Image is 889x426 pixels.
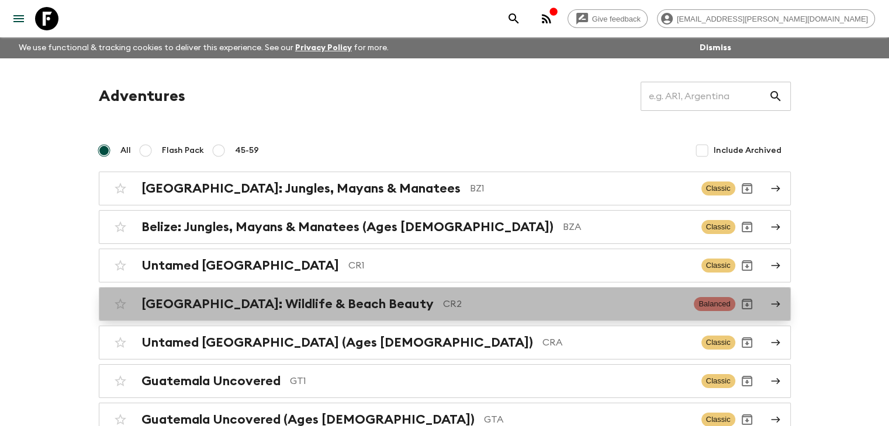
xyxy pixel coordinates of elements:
[99,326,791,359] a: Untamed [GEOGRAPHIC_DATA] (Ages [DEMOGRAPHIC_DATA])CRAClassicArchive
[99,364,791,398] a: Guatemala UncoveredGT1ClassicArchive
[235,145,259,156] span: 45-59
[694,297,735,311] span: Balanced
[290,374,692,388] p: GT1
[141,335,533,350] h2: Untamed [GEOGRAPHIC_DATA] (Ages [DEMOGRAPHIC_DATA])
[295,44,352,52] a: Privacy Policy
[735,177,759,200] button: Archive
[670,15,874,23] span: [EMAIL_ADDRESS][PERSON_NAME][DOMAIN_NAME]
[714,145,781,156] span: Include Archived
[701,220,735,234] span: Classic
[99,249,791,282] a: Untamed [GEOGRAPHIC_DATA]CR1ClassicArchive
[141,219,554,235] h2: Belize: Jungles, Mayans & Manatees (Ages [DEMOGRAPHIC_DATA])
[141,181,461,196] h2: [GEOGRAPHIC_DATA]: Jungles, Mayans & Manatees
[99,210,791,244] a: Belize: Jungles, Mayans & Manatees (Ages [DEMOGRAPHIC_DATA])BZAClassicArchive
[120,145,131,156] span: All
[14,37,393,58] p: We use functional & tracking cookies to deliver this experience. See our for more.
[697,40,734,56] button: Dismiss
[641,80,769,113] input: e.g. AR1, Argentina
[563,220,692,234] p: BZA
[141,296,434,312] h2: [GEOGRAPHIC_DATA]: Wildlife & Beach Beauty
[502,7,525,30] button: search adventures
[162,145,204,156] span: Flash Pack
[99,287,791,321] a: [GEOGRAPHIC_DATA]: Wildlife & Beach BeautyCR2BalancedArchive
[141,373,281,389] h2: Guatemala Uncovered
[701,181,735,195] span: Classic
[657,9,875,28] div: [EMAIL_ADDRESS][PERSON_NAME][DOMAIN_NAME]
[348,259,692,273] p: CR1
[701,374,735,388] span: Classic
[735,369,759,393] button: Archive
[568,9,648,28] a: Give feedback
[701,259,735,273] span: Classic
[470,181,692,195] p: BZ1
[141,258,339,273] h2: Untamed [GEOGRAPHIC_DATA]
[735,254,759,277] button: Archive
[99,172,791,205] a: [GEOGRAPHIC_DATA]: Jungles, Mayans & ManateesBZ1ClassicArchive
[99,85,185,108] h1: Adventures
[701,336,735,350] span: Classic
[7,7,30,30] button: menu
[735,292,759,316] button: Archive
[735,331,759,354] button: Archive
[735,215,759,239] button: Archive
[443,297,685,311] p: CR2
[586,15,647,23] span: Give feedback
[542,336,692,350] p: CRA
